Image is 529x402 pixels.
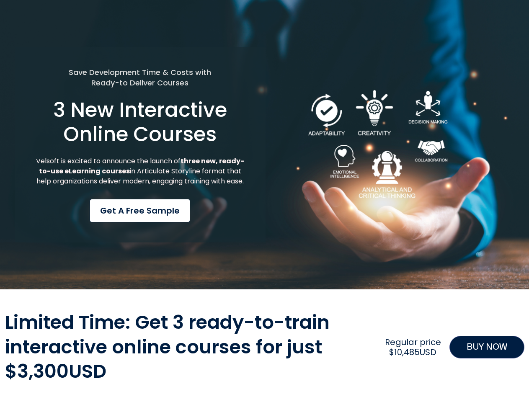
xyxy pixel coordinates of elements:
p: Velsoft is excited to announce the launch of in Articulate Storyline format that help organizatio... [35,156,245,186]
h2: Limited Time: Get 3 ready-to-train interactive online courses for just $3,300USD [5,310,377,384]
span: BUY NOW [467,340,507,354]
a: BUY NOW [449,336,524,358]
span: Get a Free Sample [100,204,180,217]
h5: Save Development Time & Costs with Ready-to Deliver Courses [35,67,245,88]
h2: Regular price $10,485USD [381,337,445,357]
a: Get a Free Sample [90,199,190,222]
h1: 3 New Interactive Online Courses [35,98,245,146]
strong: three new, ready-to-use eLearning courses [39,156,244,176]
